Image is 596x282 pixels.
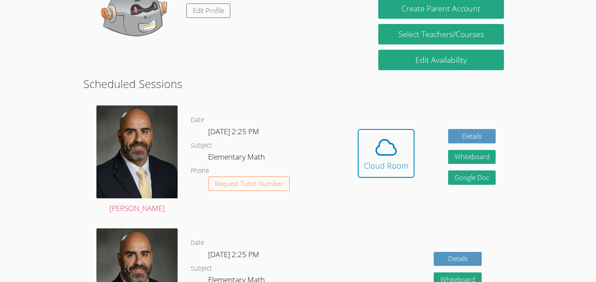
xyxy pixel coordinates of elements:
[191,115,204,126] dt: Date
[378,24,504,44] a: Select Teachers/Courses
[208,177,290,191] button: Request Tutor Number
[215,180,283,187] span: Request Tutor Number
[358,129,414,178] button: Cloud Room
[448,150,496,164] button: Whiteboard
[191,263,212,274] dt: Subject
[191,166,209,177] dt: Phone
[186,3,231,18] a: Edit Profile
[364,160,408,172] div: Cloud Room
[208,249,259,259] span: [DATE] 2:25 PM
[191,140,212,151] dt: Subject
[448,170,496,185] a: Google Doc
[448,129,496,143] a: Details
[208,151,267,166] dd: Elementary Math
[208,126,259,136] span: [DATE] 2:25 PM
[96,105,178,198] img: avatar.png
[191,238,204,248] dt: Date
[434,252,482,266] a: Details
[96,105,178,215] a: [PERSON_NAME]
[378,50,504,70] a: Edit Availability
[83,75,513,92] h2: Scheduled Sessions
